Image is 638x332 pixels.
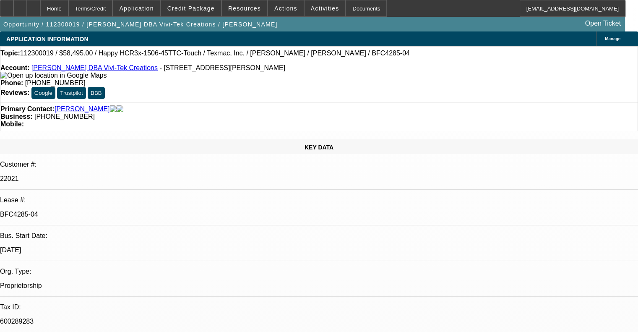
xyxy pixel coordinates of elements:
span: Resources [228,5,261,12]
span: Actions [274,5,297,12]
strong: Mobile: [0,120,24,128]
button: Trustpilot [57,87,86,99]
button: Actions [268,0,304,16]
a: [PERSON_NAME] DBA Vivi-Tek Creations [31,64,158,71]
a: [PERSON_NAME] [55,105,110,113]
strong: Phone: [0,79,23,86]
span: [PHONE_NUMBER] [25,79,86,86]
img: facebook-icon.png [110,105,117,113]
button: Activities [305,0,346,16]
span: Credit Package [167,5,215,12]
strong: Reviews: [0,89,29,96]
span: KEY DATA [305,144,333,151]
span: 112300019 / $58,495.00 / Happy HCR3x-1506-45TTC-Touch / Texmac, Inc. / [PERSON_NAME] / [PERSON_NA... [20,50,410,57]
span: Application [119,5,154,12]
img: Open up location in Google Maps [0,72,107,79]
span: - [STREET_ADDRESS][PERSON_NAME] [159,64,285,71]
span: Activities [311,5,339,12]
a: Open Ticket [582,16,624,31]
button: Credit Package [161,0,221,16]
span: [PHONE_NUMBER] [34,113,95,120]
span: Manage [605,37,620,41]
strong: Primary Contact: [0,105,55,113]
strong: Account: [0,64,29,71]
span: APPLICATION INFORMATION [6,36,88,42]
strong: Topic: [0,50,20,57]
button: BBB [88,87,105,99]
img: linkedin-icon.png [117,105,123,113]
button: Resources [222,0,267,16]
button: Google [31,87,55,99]
a: View Google Maps [0,72,107,79]
span: Opportunity / 112300019 / [PERSON_NAME] DBA Vivi-Tek Creations / [PERSON_NAME] [3,21,278,28]
strong: Business: [0,113,32,120]
button: Application [113,0,160,16]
